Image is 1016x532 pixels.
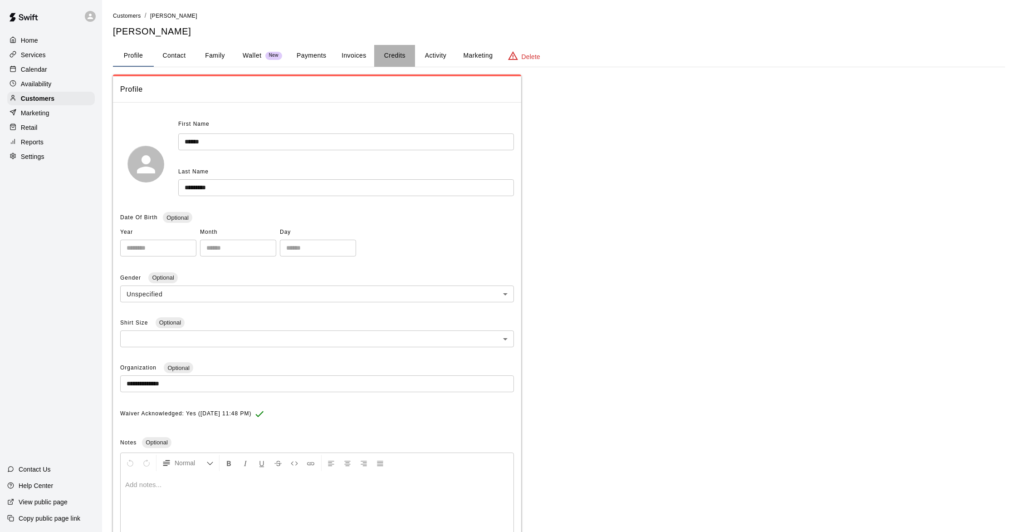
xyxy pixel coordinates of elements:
[163,214,192,221] span: Optional
[178,168,209,175] span: Last Name
[21,152,44,161] p: Settings
[238,455,253,471] button: Format Italics
[122,455,138,471] button: Undo
[178,117,210,132] span: First Name
[280,225,356,240] span: Day
[287,455,302,471] button: Insert Code
[150,13,197,19] span: [PERSON_NAME]
[139,455,154,471] button: Redo
[19,514,80,523] p: Copy public page link
[120,225,196,240] span: Year
[21,94,54,103] p: Customers
[456,45,500,67] button: Marketing
[7,135,95,149] a: Reports
[120,439,137,446] span: Notes
[21,138,44,147] p: Reports
[120,320,150,326] span: Shirt Size
[113,11,1005,21] nav: breadcrumb
[164,365,193,371] span: Optional
[356,455,371,471] button: Right Align
[148,274,177,281] span: Optional
[113,45,154,67] button: Profile
[243,51,262,60] p: Wallet
[120,275,143,281] span: Gender
[7,63,95,76] a: Calendar
[113,25,1005,38] h5: [PERSON_NAME]
[7,48,95,62] a: Services
[270,455,286,471] button: Format Strikethrough
[522,52,540,61] p: Delete
[145,11,147,20] li: /
[120,365,158,371] span: Organization
[200,225,276,240] span: Month
[195,45,235,67] button: Family
[254,455,269,471] button: Format Underline
[21,108,49,118] p: Marketing
[156,319,185,326] span: Optional
[158,455,217,471] button: Formatting Options
[323,455,339,471] button: Left Align
[7,150,95,163] a: Settings
[374,45,415,67] button: Credits
[120,286,514,302] div: Unspecified
[289,45,333,67] button: Payments
[113,45,1005,67] div: basic tabs example
[7,106,95,120] a: Marketing
[19,481,53,490] p: Help Center
[340,455,355,471] button: Center Align
[21,50,46,59] p: Services
[113,12,141,19] a: Customers
[7,34,95,47] a: Home
[21,123,38,132] p: Retail
[113,13,141,19] span: Customers
[372,455,388,471] button: Justify Align
[175,458,206,468] span: Normal
[21,65,47,74] p: Calendar
[120,407,251,421] span: Waiver Acknowledged: Yes ([DATE] 11:48 PM)
[120,214,157,221] span: Date Of Birth
[19,498,68,507] p: View public page
[7,92,95,105] a: Customers
[415,45,456,67] button: Activity
[7,77,95,91] a: Availability
[333,45,374,67] button: Invoices
[19,465,51,474] p: Contact Us
[120,84,514,95] span: Profile
[21,36,38,45] p: Home
[221,455,237,471] button: Format Bold
[142,439,171,446] span: Optional
[265,53,282,59] span: New
[303,455,318,471] button: Insert Link
[21,79,52,89] p: Availability
[7,121,95,134] a: Retail
[154,45,195,67] button: Contact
